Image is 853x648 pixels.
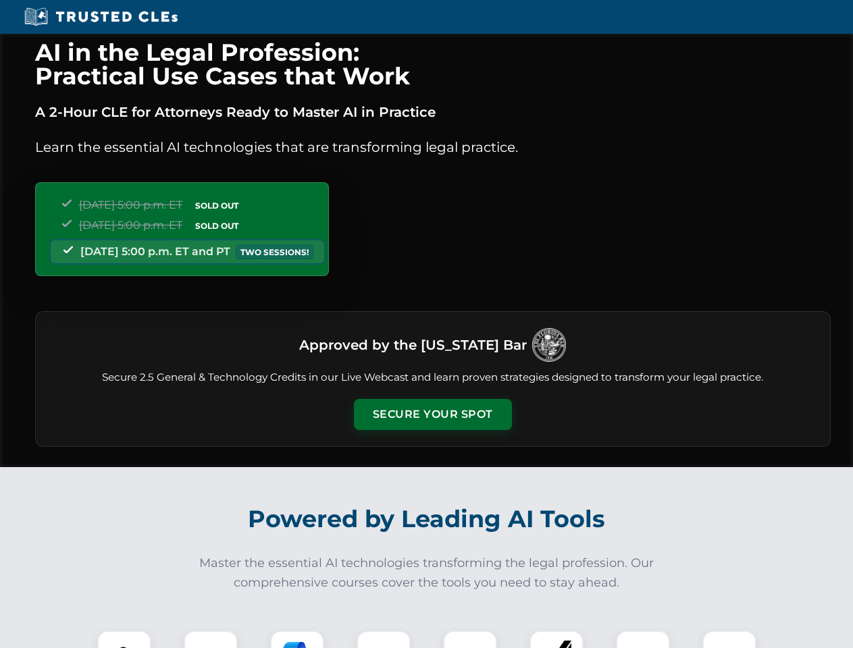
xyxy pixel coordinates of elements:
p: Master the essential AI technologies transforming the legal profession. Our comprehensive courses... [190,553,663,593]
h3: Approved by the [US_STATE] Bar [299,333,527,357]
h1: AI in the Legal Profession: Practical Use Cases that Work [35,40,831,88]
p: Secure 2.5 General & Technology Credits in our Live Webcast and learn proven strategies designed ... [52,370,814,385]
span: SOLD OUT [190,198,243,213]
img: Trusted CLEs [20,7,182,27]
h2: Powered by Leading AI Tools [53,495,801,543]
p: A 2-Hour CLE for Attorneys Ready to Master AI in Practice [35,101,831,123]
span: [DATE] 5:00 p.m. ET [79,219,182,232]
span: SOLD OUT [190,219,243,233]
p: Learn the essential AI technologies that are transforming legal practice. [35,136,831,158]
img: Logo [532,328,566,362]
span: [DATE] 5:00 p.m. ET [79,198,182,211]
button: Secure Your Spot [354,399,512,430]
